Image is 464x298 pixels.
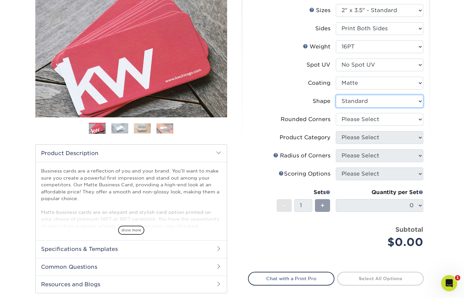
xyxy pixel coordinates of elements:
[273,152,330,160] div: Radius of Corners
[309,6,330,14] div: Sizes
[89,120,106,137] img: Business Cards 01
[308,79,330,87] div: Coating
[283,200,286,211] span: -
[320,200,325,211] span: +
[303,43,330,51] div: Weight
[156,123,173,134] img: Business Cards 04
[41,167,221,263] p: Business cards are a reflection of you and your brand. You'll want to make sure you create a powe...
[36,240,227,258] h2: Specifications & Templates
[277,188,330,196] div: Sets
[36,145,227,162] h2: Product Description
[315,25,330,33] div: Sides
[36,275,227,293] h2: Resources and Blogs
[337,272,424,285] a: Select All Options
[279,170,330,178] div: Scoring Options
[336,188,423,196] div: Quantity per Set
[111,123,128,134] img: Business Cards 02
[134,123,151,134] img: Business Cards 03
[281,115,330,123] div: Rounded Corners
[118,226,144,235] span: show more
[248,272,334,285] a: Chat with a Print Pro
[341,234,423,250] div: $0.00
[307,61,330,69] div: Spot UV
[441,275,457,291] iframe: Intercom live chat
[395,226,423,233] strong: Subtotal
[36,258,227,275] h2: Common Questions
[280,134,330,142] div: Product Category
[455,275,460,281] span: 1
[313,97,330,105] div: Shape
